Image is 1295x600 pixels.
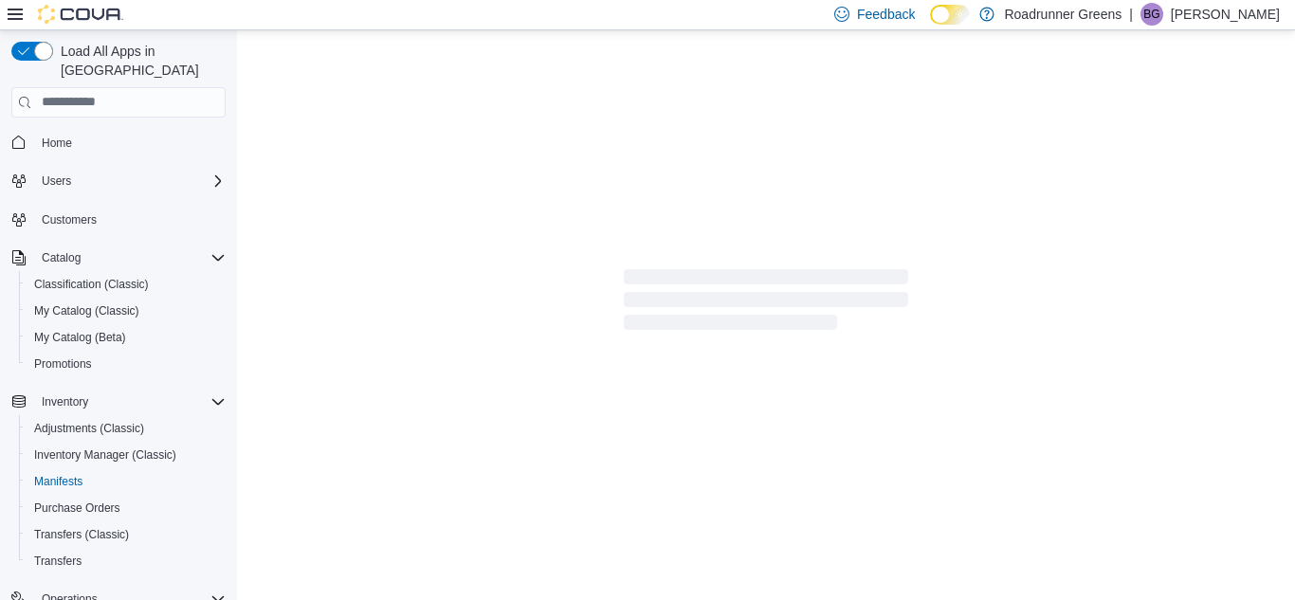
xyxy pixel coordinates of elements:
span: Catalog [34,246,226,269]
a: Promotions [27,353,100,375]
button: Users [34,170,79,192]
span: Feedback [857,5,915,24]
button: Inventory Manager (Classic) [19,442,233,468]
span: Inventory Manager (Classic) [34,447,176,463]
button: My Catalog (Beta) [19,324,233,351]
button: Transfers [19,548,233,574]
span: Purchase Orders [34,500,120,516]
span: Manifests [27,470,226,493]
span: Adjustments (Classic) [34,421,144,436]
span: Inventory [42,394,88,409]
span: Inventory Manager (Classic) [27,444,226,466]
button: Classification (Classic) [19,271,233,298]
img: Cova [38,5,123,24]
span: Adjustments (Classic) [27,417,226,440]
span: Transfers [27,550,226,573]
p: Roadrunner Greens [1004,3,1122,26]
span: Inventory [34,391,226,413]
a: Transfers (Classic) [27,523,137,546]
button: Purchase Orders [19,495,233,521]
span: Promotions [34,356,92,372]
input: Dark Mode [930,5,970,25]
p: | [1129,3,1133,26]
span: Users [34,170,226,192]
span: Home [34,131,226,155]
span: Promotions [27,353,226,375]
a: Classification (Classic) [27,273,156,296]
p: [PERSON_NAME] [1171,3,1280,26]
a: Purchase Orders [27,497,128,519]
span: My Catalog (Beta) [34,330,126,345]
span: Customers [34,208,226,231]
button: Home [4,129,233,156]
button: Inventory [34,391,96,413]
a: Home [34,132,80,155]
button: Users [4,168,233,194]
span: Home [42,136,72,151]
span: Load All Apps in [GEOGRAPHIC_DATA] [53,42,226,80]
span: BG [1143,3,1159,26]
a: Adjustments (Classic) [27,417,152,440]
button: Transfers (Classic) [19,521,233,548]
button: Inventory [4,389,233,415]
a: Customers [34,209,104,231]
span: Users [42,173,71,189]
span: My Catalog (Beta) [27,326,226,349]
button: Catalog [34,246,88,269]
button: Catalog [4,245,233,271]
span: My Catalog (Classic) [27,300,226,322]
button: Promotions [19,351,233,377]
span: Transfers (Classic) [34,527,129,542]
span: Customers [42,212,97,227]
a: Manifests [27,470,90,493]
button: Customers [4,206,233,233]
span: Classification (Classic) [34,277,149,292]
span: Purchase Orders [27,497,226,519]
button: Manifests [19,468,233,495]
span: Classification (Classic) [27,273,226,296]
span: Loading [624,273,908,334]
span: Dark Mode [930,25,931,26]
span: Catalog [42,250,81,265]
span: Manifests [34,474,82,489]
a: My Catalog (Classic) [27,300,147,322]
span: Transfers (Classic) [27,523,226,546]
a: My Catalog (Beta) [27,326,134,349]
div: Brisa Garcia [1140,3,1163,26]
a: Transfers [27,550,89,573]
button: My Catalog (Classic) [19,298,233,324]
a: Inventory Manager (Classic) [27,444,184,466]
span: My Catalog (Classic) [34,303,139,318]
span: Transfers [34,554,82,569]
button: Adjustments (Classic) [19,415,233,442]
